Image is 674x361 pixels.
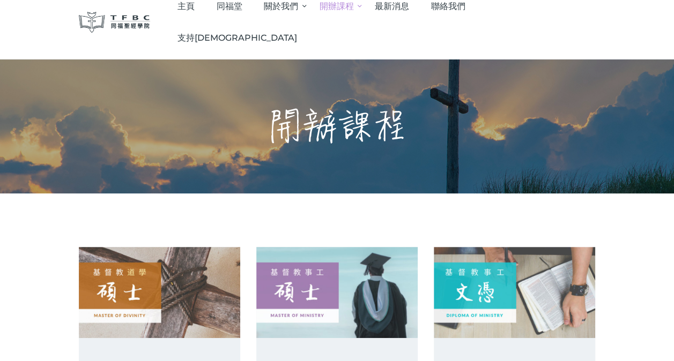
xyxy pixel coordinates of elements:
h1: 開辦課程 [268,105,407,148]
span: 主頁 [177,1,195,11]
span: 聯絡我們 [431,1,465,11]
span: 開辦課程 [320,1,354,11]
img: 同福聖經學院 TFBC [79,12,151,33]
span: 關於我們 [264,1,298,11]
span: 支持[DEMOGRAPHIC_DATA] [177,33,297,43]
a: 支持[DEMOGRAPHIC_DATA] [166,22,308,54]
span: 最新消息 [375,1,409,11]
span: 同福堂 [216,1,242,11]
